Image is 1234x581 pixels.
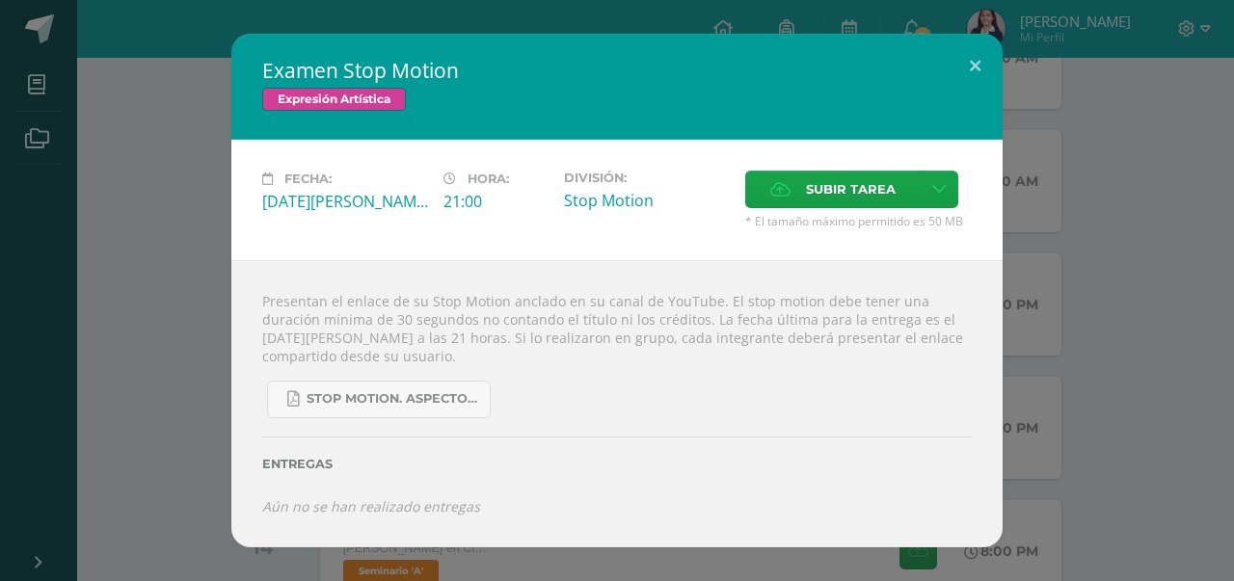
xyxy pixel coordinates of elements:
[267,381,491,418] a: Stop Motion. Aspectos a calificar. Quinto Bachillerato en CCLL A.pdf
[564,171,730,185] label: División:
[262,497,480,515] i: Aún no se han realizado entregas
[564,190,730,211] div: Stop Motion
[806,172,896,207] span: Subir tarea
[443,191,549,212] div: 21:00
[262,191,428,212] div: [DATE][PERSON_NAME]
[307,391,480,407] span: Stop Motion. Aspectos a calificar. Quinto Bachillerato en CCLL A.pdf
[948,34,1003,99] button: Close (Esc)
[262,88,406,111] span: Expresión Artística
[262,457,972,471] label: Entregas
[468,172,509,186] span: Hora:
[745,213,972,229] span: * El tamaño máximo permitido es 50 MB
[284,172,332,186] span: Fecha:
[262,57,972,84] h2: Examen Stop Motion
[231,260,1003,547] div: Presentan el enlace de su Stop Motion anclado en su canal de YouTube. El stop motion debe tener u...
